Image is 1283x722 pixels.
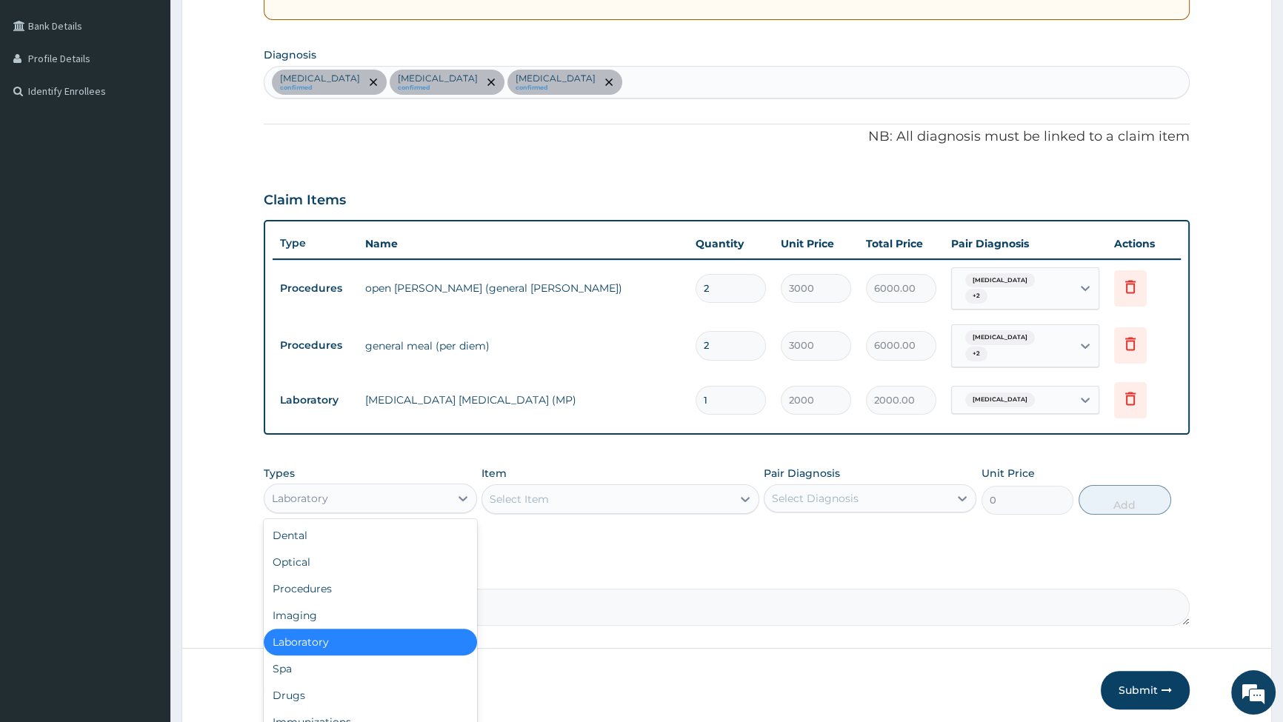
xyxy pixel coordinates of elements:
th: Unit Price [773,229,859,258]
div: Imaging [264,602,476,629]
label: Pair Diagnosis [764,466,840,481]
button: Submit [1101,671,1190,709]
label: Diagnosis [264,47,316,62]
th: Total Price [859,229,944,258]
td: open [PERSON_NAME] (general [PERSON_NAME]) [358,273,688,303]
th: Pair Diagnosis [944,229,1107,258]
div: Select Diagnosis [772,491,859,506]
p: NB: All diagnosis must be linked to a claim item [264,127,1190,147]
span: [MEDICAL_DATA] [965,273,1035,288]
th: Quantity [688,229,773,258]
th: Name [358,229,688,258]
p: [MEDICAL_DATA] [280,73,360,84]
div: Laboratory [272,491,328,506]
p: [MEDICAL_DATA] [516,73,596,84]
span: + 2 [965,289,987,304]
td: Laboratory [273,387,358,414]
button: Add [1079,485,1171,515]
div: Select Item [490,492,549,507]
label: Item [481,466,507,481]
small: confirmed [398,84,478,92]
span: remove selection option [602,76,616,89]
span: [MEDICAL_DATA] [965,392,1035,407]
span: [MEDICAL_DATA] [965,330,1035,345]
td: [MEDICAL_DATA] [MEDICAL_DATA] (MP) [358,385,688,415]
div: Dental [264,522,476,549]
p: [MEDICAL_DATA] [398,73,478,84]
div: Chat with us now [77,83,249,102]
img: d_794563401_company_1708531726252_794563401 [27,74,60,111]
span: We're online! [86,187,204,336]
h3: Claim Items [264,193,346,209]
td: Procedures [273,275,358,302]
div: Drugs [264,682,476,709]
div: Procedures [264,575,476,602]
span: remove selection option [367,76,380,89]
div: Minimize live chat window [243,7,279,43]
span: remove selection option [484,76,498,89]
label: Comment [264,568,1190,581]
div: Spa [264,655,476,682]
label: Unit Price [982,466,1035,481]
small: confirmed [516,84,596,92]
label: Types [264,467,295,480]
span: + 2 [965,347,987,361]
textarea: Type your message and hit 'Enter' [7,404,282,456]
div: Optical [264,549,476,575]
td: general meal (per diem) [358,331,688,361]
td: Procedures [273,332,358,359]
th: Actions [1107,229,1181,258]
small: confirmed [280,84,360,92]
div: Laboratory [264,629,476,655]
th: Type [273,230,358,257]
